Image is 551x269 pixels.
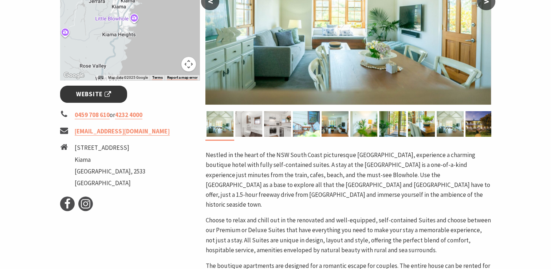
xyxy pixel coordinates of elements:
li: or [60,110,200,120]
span: Map data ©2025 Google [108,75,147,79]
img: Room with white walls, lamp and slight view of room peering through an indoor palm tree [350,111,377,137]
li: [GEOGRAPHIC_DATA] [75,178,145,188]
a: Report a map error [167,75,197,80]
img: Superior Apt 6 Bathroom [235,111,262,137]
a: Website [60,86,127,103]
li: [GEOGRAPHIC_DATA], 2533 [75,167,145,176]
button: Map camera controls [181,57,196,71]
img: Beautiful french doors with an indoor palm tree at the entrance and someone sitting in the sun [379,111,406,137]
img: Google [62,71,86,80]
p: Nestled in the heart of the NSW South Coast picturesque [GEOGRAPHIC_DATA], experience a charming ... [205,150,491,210]
img: Main loungeroom with high cieling white walls and comfortable lounge [437,111,464,137]
li: [STREET_ADDRESS] [75,143,145,153]
a: Open this area in Google Maps (opens a new window) [62,71,86,80]
a: Terms (opens in new tab) [152,75,162,80]
span: Website [76,89,111,99]
img: Looking over dining table to beautiful room with white walls and tasteful furnishings [322,111,349,137]
a: [EMAIL_ADDRESS][DOMAIN_NAME] [75,127,170,136]
p: Choose to relax and chill out in the renovated and well-equipped, self-contained Suites and choos... [205,215,491,255]
button: Keyboard shortcuts [98,75,103,80]
img: Bellevue dining table with beige chairs and a small plant in the middle of the table [408,111,435,137]
img: The Bellevue Kiama historic building [465,111,492,137]
img: Kitchen, Apt 6 [264,111,291,137]
li: Kiama [75,155,145,165]
a: 4232 4000 [115,111,142,119]
img: Cane chairs on Bellevue deck with blue and white cushions [293,111,320,137]
a: 0459 708 610 [75,111,110,119]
